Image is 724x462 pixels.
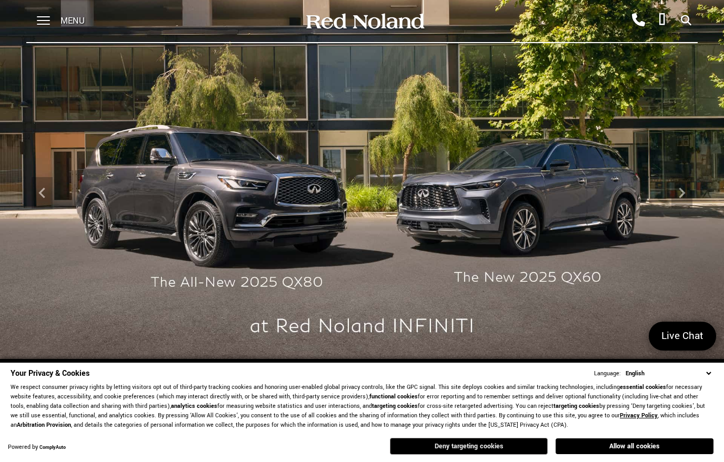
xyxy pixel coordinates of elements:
[671,177,692,209] div: Next
[620,383,666,391] strong: essential cookies
[304,12,425,30] img: Red Noland Auto Group
[17,421,71,429] strong: Arbitration Provision
[32,177,53,209] div: Previous
[556,438,713,454] button: Allow all cookies
[554,402,599,410] strong: targeting cookies
[594,371,621,377] div: Language:
[623,368,713,378] select: Language Select
[11,383,713,430] p: We respect consumer privacy rights by letting visitors opt out of third-party tracking cookies an...
[39,444,66,451] a: ComplyAuto
[369,393,418,401] strong: functional cookies
[390,438,548,455] button: Deny targeting cookies
[620,412,658,419] a: Privacy Policy
[656,329,709,343] span: Live Chat
[171,402,217,410] strong: analytics cookies
[372,402,418,410] strong: targeting cookies
[11,368,89,379] span: Your Privacy & Cookies
[8,444,66,451] div: Powered by
[649,322,716,351] a: Live Chat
